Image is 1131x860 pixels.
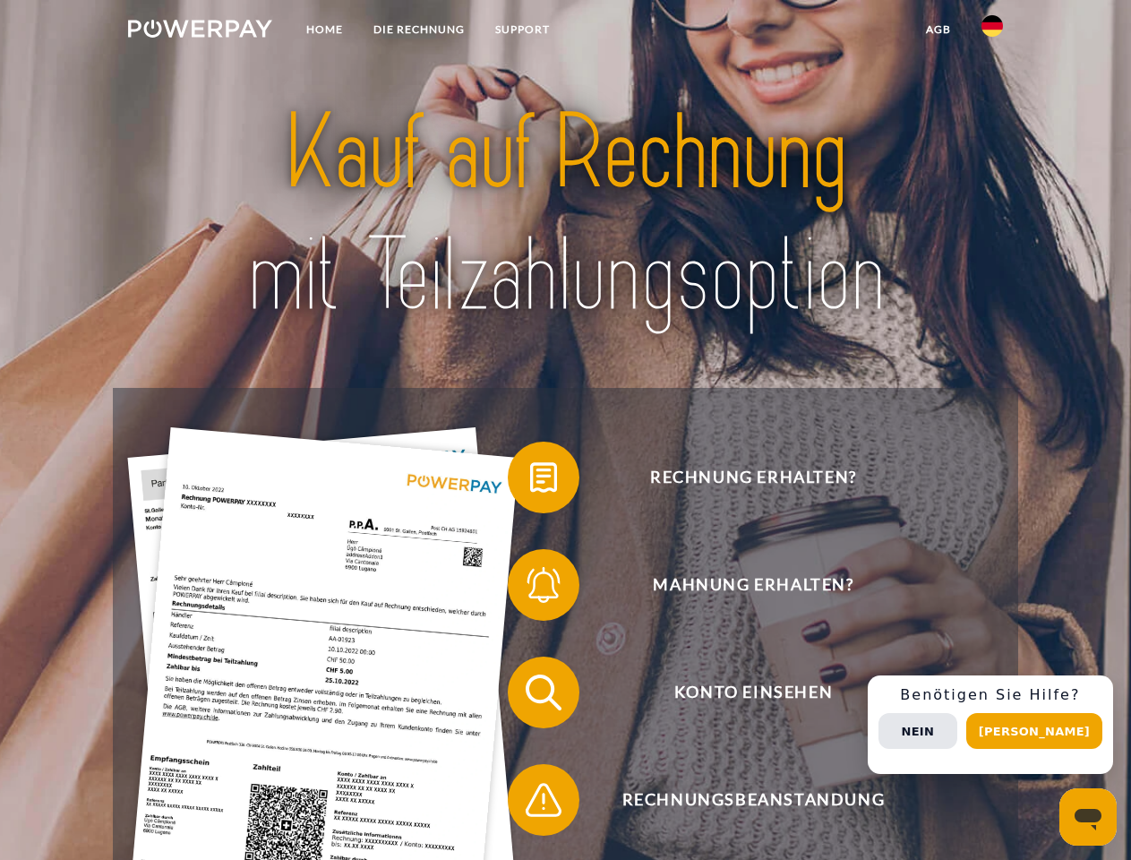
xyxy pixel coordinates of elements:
button: Nein [878,713,957,749]
img: title-powerpay_de.svg [171,86,960,343]
a: agb [911,13,966,46]
span: Rechnung erhalten? [534,442,972,513]
span: Mahnung erhalten? [534,549,972,621]
button: Rechnung erhalten? [508,442,973,513]
button: [PERSON_NAME] [966,713,1102,749]
button: Konto einsehen [508,657,973,728]
span: Konto einsehen [534,657,972,728]
span: Rechnungsbeanstandung [534,764,972,836]
img: qb_search.svg [521,670,566,715]
img: de [981,15,1003,37]
button: Mahnung erhalten? [508,549,973,621]
img: qb_bell.svg [521,563,566,607]
a: DIE RECHNUNG [358,13,480,46]
iframe: Schaltfläche zum Öffnen des Messaging-Fensters [1059,788,1117,846]
img: qb_bill.svg [521,455,566,500]
a: Home [291,13,358,46]
div: Schnellhilfe [868,675,1113,774]
h3: Benötigen Sie Hilfe? [878,686,1102,704]
button: Rechnungsbeanstandung [508,764,973,836]
img: logo-powerpay-white.svg [128,20,272,38]
img: qb_warning.svg [521,778,566,822]
a: SUPPORT [480,13,565,46]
